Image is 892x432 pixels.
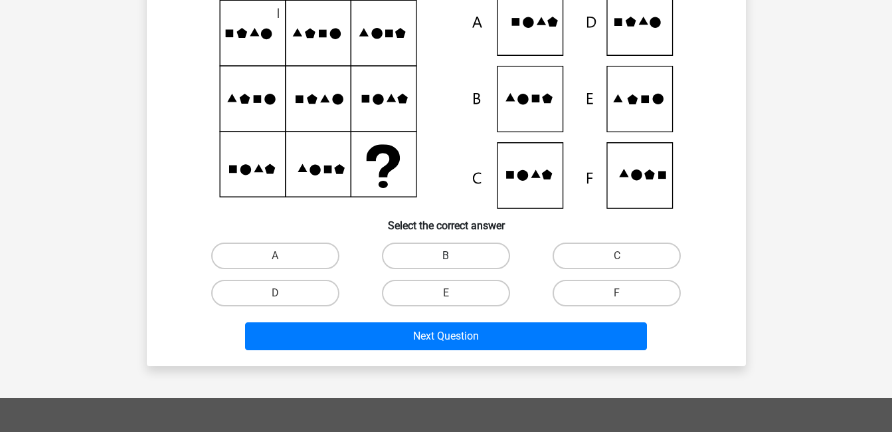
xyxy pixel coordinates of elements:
[382,280,510,306] label: E
[211,243,339,269] label: A
[245,322,647,350] button: Next Question
[211,280,339,306] label: D
[168,209,725,232] h6: Select the correct answer
[553,243,681,269] label: C
[553,280,681,306] label: F
[382,243,510,269] label: B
